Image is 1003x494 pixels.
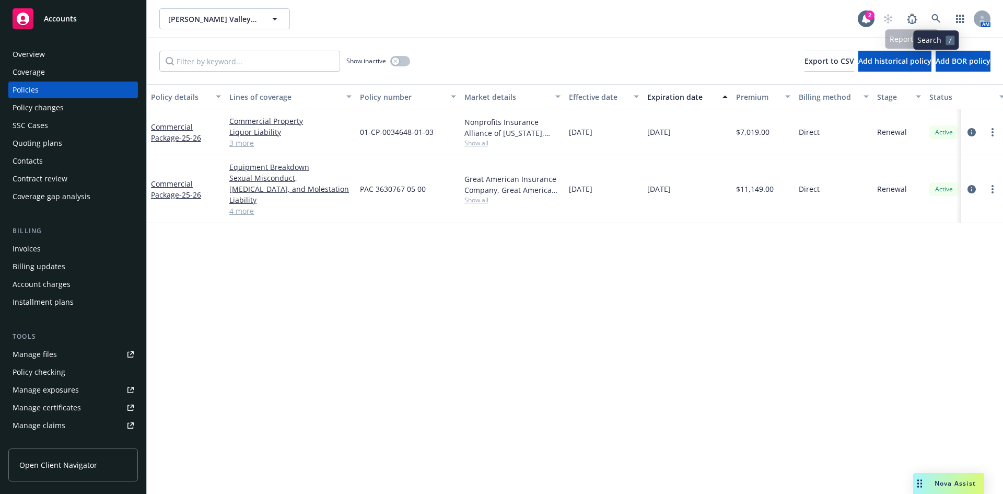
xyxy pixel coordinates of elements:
a: Start snowing [878,8,899,29]
span: Show all [464,196,561,204]
div: Billing updates [13,258,65,275]
a: SSC Cases [8,117,138,134]
div: Drag to move [913,473,926,494]
a: Manage exposures [8,382,138,398]
a: Installment plans [8,294,138,311]
span: Add historical policy [858,56,931,66]
div: Market details [464,91,549,102]
a: Overview [8,46,138,63]
button: Policy number [356,84,460,109]
a: circleInformation [965,183,978,196]
a: Manage BORs [8,435,138,452]
div: Premium [736,91,779,102]
div: Policy changes [13,99,64,116]
a: Coverage gap analysis [8,188,138,205]
button: Premium [732,84,795,109]
a: Contract review [8,170,138,187]
div: Billing [8,226,138,236]
span: - 25-26 [179,133,201,143]
a: more [986,183,999,196]
a: circleInformation [965,126,978,139]
a: Sexual Misconduct, [MEDICAL_DATA], and Molestation Liability [229,173,352,205]
span: Active [934,128,954,137]
a: Policy changes [8,99,138,116]
a: Invoices [8,240,138,257]
a: Coverage [8,64,138,81]
button: Add BOR policy [936,51,990,72]
a: Manage files [8,346,138,363]
div: Lines of coverage [229,91,340,102]
a: Manage claims [8,417,138,434]
button: Market details [460,84,565,109]
div: Tools [8,331,138,342]
button: Export to CSV [804,51,854,72]
a: Commercial Package [151,122,201,143]
a: Search [926,8,947,29]
div: Nonprofits Insurance Alliance of [US_STATE], Inc., Nonprofits Insurance Alliance of [US_STATE], I... [464,117,561,139]
div: Coverage gap analysis [13,188,90,205]
a: Commercial Package [151,179,201,200]
div: Overview [13,46,45,63]
button: Nova Assist [913,473,984,494]
span: [PERSON_NAME] Valley Players [168,14,259,25]
a: Account charges [8,276,138,293]
a: Billing updates [8,258,138,275]
div: Coverage [13,64,45,81]
span: 01-CP-0034648-01-03 [360,127,434,137]
div: Manage exposures [13,382,79,398]
span: $11,149.00 [736,183,774,194]
span: [DATE] [569,183,592,194]
a: Accounts [8,4,138,33]
div: 2 [865,10,874,20]
a: Switch app [950,8,971,29]
button: Add historical policy [858,51,931,72]
div: Contract review [13,170,67,187]
a: Policy checking [8,364,138,381]
a: Manage certificates [8,399,138,416]
button: Expiration date [643,84,732,109]
a: Commercial Property [229,116,352,127]
a: more [986,126,999,139]
span: [DATE] [647,127,671,137]
a: Report a Bug [902,8,923,29]
div: Billing method [799,91,857,102]
div: Manage certificates [13,399,81,416]
a: Policies [8,82,138,98]
a: 3 more [229,137,352,148]
div: SSC Cases [13,117,48,134]
div: Manage claims [13,417,65,434]
div: Contacts [13,153,43,169]
div: Policy details [151,91,209,102]
div: Expiration date [647,91,716,102]
div: Policy number [360,91,445,102]
span: PAC 3630767 05 00 [360,183,426,194]
button: Stage [873,84,925,109]
span: Show inactive [346,56,386,65]
div: Great American Insurance Company, Great American Insurance Group [464,174,561,196]
div: Effective date [569,91,627,102]
div: Invoices [13,240,41,257]
button: Lines of coverage [225,84,356,109]
span: Nova Assist [935,479,976,488]
span: $7,019.00 [736,127,769,137]
button: Effective date [565,84,643,109]
span: Direct [799,183,820,194]
span: - 25-26 [179,190,201,200]
a: Contacts [8,153,138,169]
span: [DATE] [569,127,592,137]
span: Show all [464,139,561,147]
div: Account charges [13,276,71,293]
span: Direct [799,127,820,137]
a: 4 more [229,205,352,216]
span: Renewal [877,127,907,137]
div: Policy checking [13,364,65,381]
span: Export to CSV [804,56,854,66]
div: Manage BORs [13,435,62,452]
span: [DATE] [647,183,671,194]
a: Liquor Liability [229,127,352,137]
span: Open Client Navigator [19,459,97,470]
span: Renewal [877,183,907,194]
div: Manage files [13,346,57,363]
span: Add BOR policy [936,56,990,66]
